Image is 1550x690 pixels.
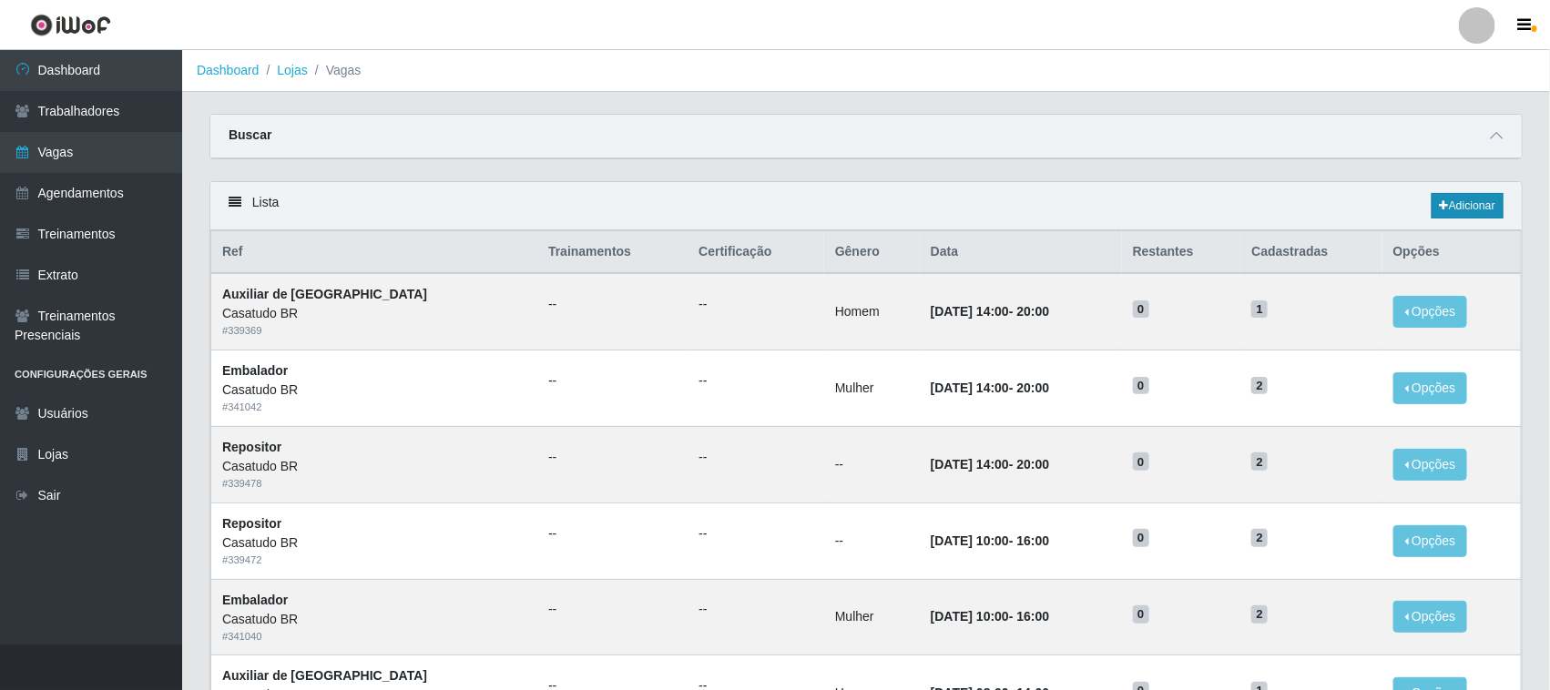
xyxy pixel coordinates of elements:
[1251,300,1268,319] span: 1
[1393,372,1468,404] button: Opções
[182,50,1550,92] nav: breadcrumb
[222,476,526,492] div: # 339478
[1133,300,1149,319] span: 0
[824,579,920,655] td: Mulher
[1432,193,1504,218] a: Adicionar
[699,295,813,314] ul: --
[222,381,526,400] div: Casatudo BR
[222,457,526,476] div: Casatudo BR
[222,400,526,415] div: # 341042
[222,533,526,553] div: Casatudo BR
[824,426,920,502] td: --
[548,371,677,391] ul: --
[1017,533,1050,548] time: 16:00
[1133,529,1149,547] span: 0
[548,295,677,314] ul: --
[222,593,288,607] strong: Embalador
[211,231,538,274] th: Ref
[920,231,1122,274] th: Data
[229,127,271,142] strong: Buscar
[931,457,1009,472] time: [DATE] 14:00
[824,502,920,579] td: --
[699,524,813,543] ul: --
[931,609,1009,624] time: [DATE] 10:00
[824,350,920,427] td: Mulher
[210,182,1522,230] div: Lista
[197,63,260,77] a: Dashboard
[1017,457,1050,472] time: 20:00
[548,448,677,467] ul: --
[931,304,1009,319] time: [DATE] 14:00
[1251,529,1268,547] span: 2
[931,533,1009,548] time: [DATE] 10:00
[1122,231,1241,274] th: Restantes
[548,600,677,619] ul: --
[931,457,1049,472] strong: -
[1382,231,1522,274] th: Opções
[824,273,920,350] td: Homem
[1393,296,1468,328] button: Opções
[931,533,1049,548] strong: -
[1393,525,1468,557] button: Opções
[548,524,677,543] ul: --
[222,668,427,683] strong: Auxiliar de [GEOGRAPHIC_DATA]
[222,610,526,629] div: Casatudo BR
[699,371,813,391] ul: --
[931,381,1009,395] time: [DATE] 14:00
[222,363,288,378] strong: Embalador
[1017,609,1050,624] time: 16:00
[222,629,526,644] div: # 341040
[1133,605,1149,624] span: 0
[222,304,526,323] div: Casatudo BR
[222,323,526,339] div: # 339369
[1017,381,1050,395] time: 20:00
[277,63,307,77] a: Lojas
[931,381,1049,395] strong: -
[30,14,111,36] img: CoreUI Logo
[222,287,427,301] strong: Auxiliar de [GEOGRAPHIC_DATA]
[688,231,824,274] th: Certificação
[699,600,813,619] ul: --
[931,304,1049,319] strong: -
[699,448,813,467] ul: --
[1393,601,1468,633] button: Opções
[222,516,281,531] strong: Repositor
[931,609,1049,624] strong: -
[222,440,281,454] strong: Repositor
[1240,231,1382,274] th: Cadastradas
[1251,452,1268,471] span: 2
[537,231,688,274] th: Trainamentos
[308,61,362,80] li: Vagas
[1133,452,1149,471] span: 0
[1251,605,1268,624] span: 2
[1251,377,1268,395] span: 2
[222,553,526,568] div: # 339472
[1017,304,1050,319] time: 20:00
[824,231,920,274] th: Gênero
[1133,377,1149,395] span: 0
[1393,449,1468,481] button: Opções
